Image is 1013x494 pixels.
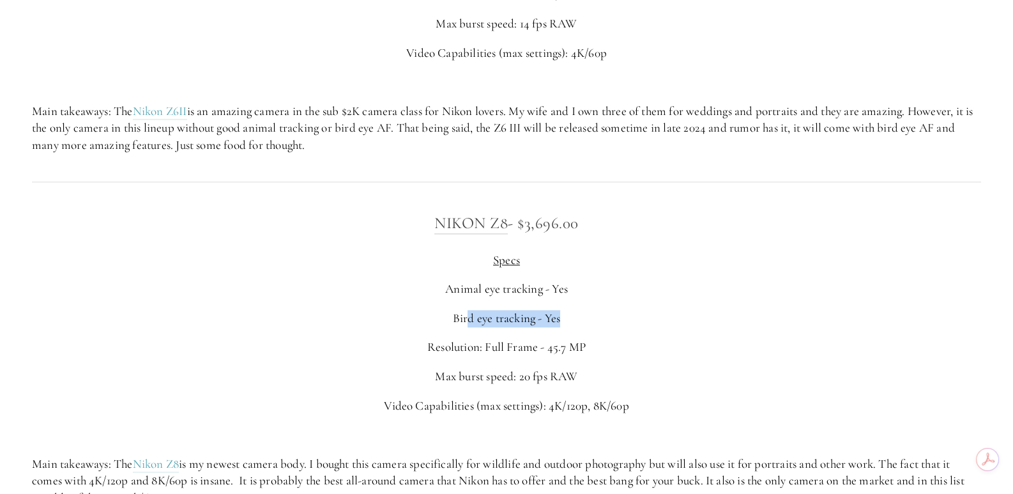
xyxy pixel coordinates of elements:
[32,310,981,327] p: Bird eye tracking - Yes
[32,103,981,154] p: Main takeaways: The is an amazing camera in the sub $2K camera class for Nikon lovers. My wife an...
[133,456,179,472] a: Nikon Z8
[32,398,981,415] p: Video Capabilities (max settings): 4K/120p, 8K/60p
[32,210,981,236] h3: - $3,696.00
[32,15,981,33] p: Max burst speed: 14 fps RAW
[32,45,981,62] p: Video Capabilities (max settings): 4K/60p
[493,252,520,267] span: Specs
[434,213,508,234] a: Nikon Z8
[32,281,981,298] p: Animal eye tracking - Yes
[32,339,981,356] p: Resolution: Full Frame - 45.7 MP
[32,368,981,385] p: Max burst speed: 20 fps RAW
[133,104,187,120] a: Nikon Z6II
